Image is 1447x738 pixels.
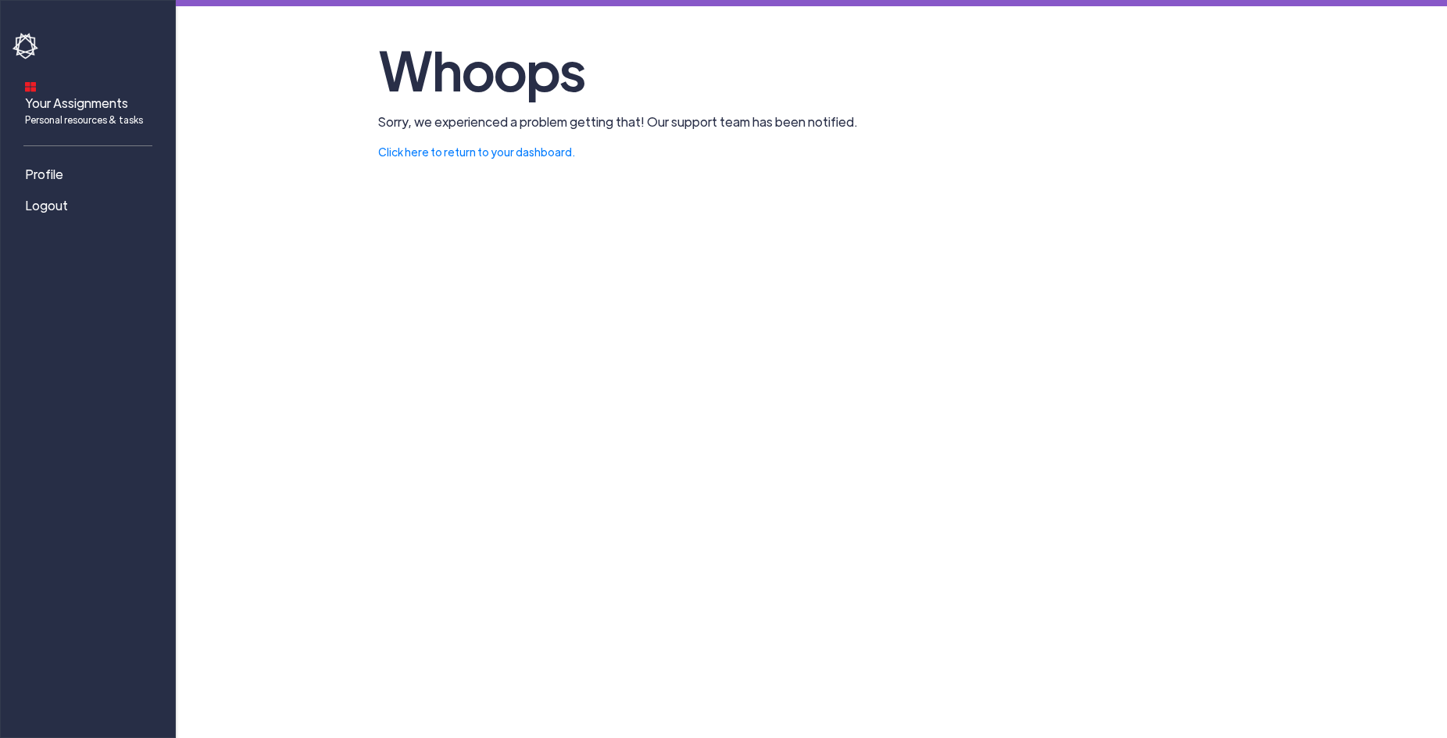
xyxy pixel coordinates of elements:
img: havoc-shield-logo-white.png [13,33,41,59]
span: Personal resources & tasks [25,113,143,127]
a: Click here to return to your dashboard. [378,145,575,159]
a: Profile [13,159,169,190]
p: Sorry, we experienced a problem getting that! Our support team has been notified. [378,113,1245,131]
h1: Whoops [378,31,1245,106]
a: Your AssignmentsPersonal resources & tasks [13,71,169,133]
img: dashboard-icon.svg [25,81,36,92]
span: Your Assignments [25,94,143,127]
a: Logout [13,190,169,221]
span: Logout [25,196,68,215]
span: Profile [25,165,63,184]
